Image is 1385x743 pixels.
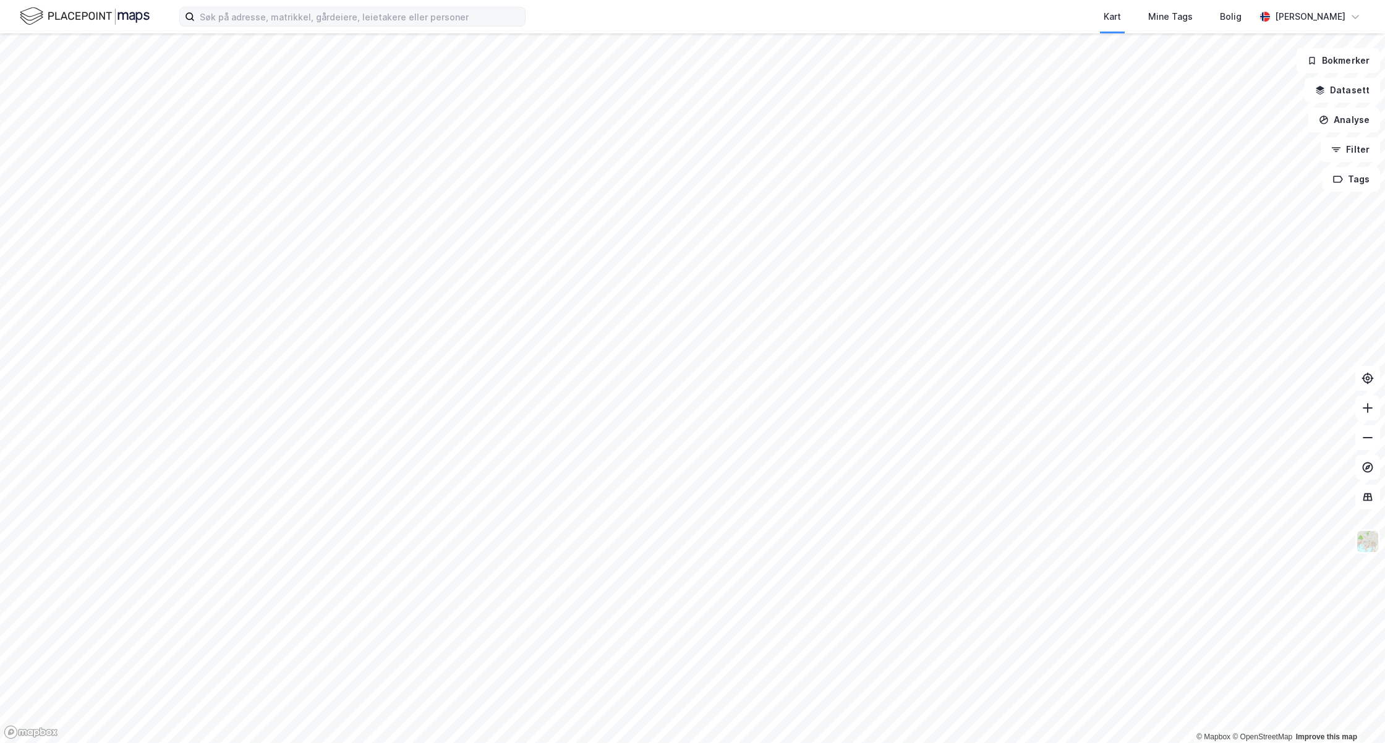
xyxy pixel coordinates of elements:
[1323,684,1385,743] iframe: Chat Widget
[1323,167,1380,192] button: Tags
[1220,9,1242,24] div: Bolig
[1148,9,1193,24] div: Mine Tags
[1104,9,1121,24] div: Kart
[1321,137,1380,162] button: Filter
[20,6,150,27] img: logo.f888ab2527a4732fd821a326f86c7f29.svg
[1297,48,1380,73] button: Bokmerker
[4,725,58,739] a: Mapbox homepage
[1296,732,1357,741] a: Improve this map
[1308,108,1380,132] button: Analyse
[1196,732,1230,741] a: Mapbox
[1356,530,1379,553] img: Z
[1232,732,1292,741] a: OpenStreetMap
[1275,9,1345,24] div: [PERSON_NAME]
[1305,78,1380,103] button: Datasett
[195,7,525,26] input: Søk på adresse, matrikkel, gårdeiere, leietakere eller personer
